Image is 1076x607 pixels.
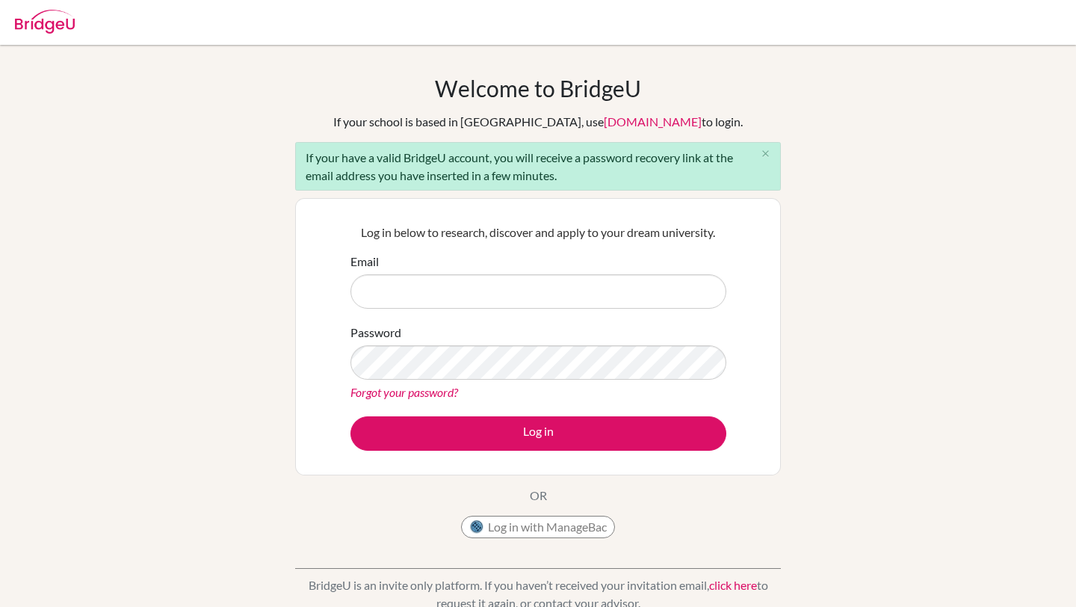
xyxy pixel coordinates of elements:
p: OR [530,487,547,505]
a: click here [709,578,757,592]
a: [DOMAIN_NAME] [604,114,702,129]
button: Log in [350,416,726,451]
p: Log in below to research, discover and apply to your dream university. [350,224,726,241]
i: close [760,148,771,159]
label: Password [350,324,401,342]
img: Bridge-U [15,10,75,34]
h1: Welcome to BridgeU [435,75,641,102]
div: If your school is based in [GEOGRAPHIC_DATA], use to login. [333,113,743,131]
label: Email [350,253,379,271]
button: Close [750,143,780,165]
a: Forgot your password? [350,385,458,399]
div: If your have a valid BridgeU account, you will receive a password recovery link at the email addr... [295,142,781,191]
button: Log in with ManageBac [461,516,615,538]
